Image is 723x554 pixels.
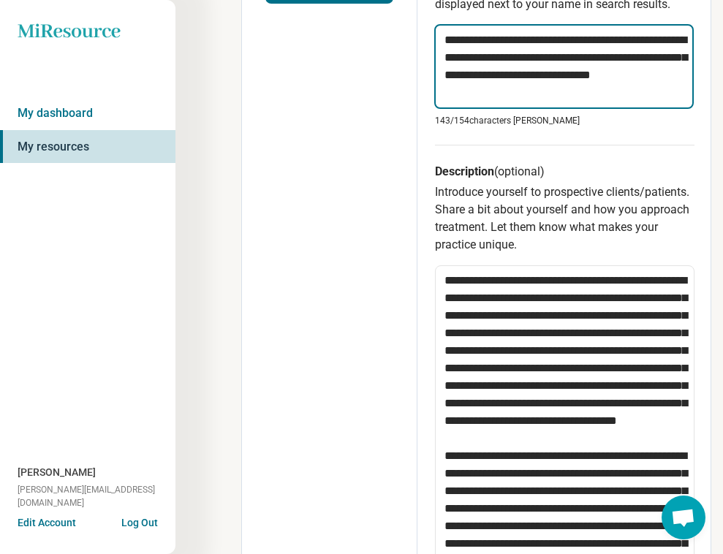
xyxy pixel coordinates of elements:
[662,496,705,539] a: Open chat
[18,483,175,509] span: [PERSON_NAME][EMAIL_ADDRESS][DOMAIN_NAME]
[435,183,694,254] p: Introduce yourself to prospective clients/patients. Share a bit about yourself and how you approa...
[121,515,158,527] button: Log Out
[18,515,76,531] button: Edit Account
[494,164,545,178] span: (optional)
[18,465,96,480] span: [PERSON_NAME]
[435,114,694,127] p: 143/ 154 characters [PERSON_NAME]
[435,163,694,181] h3: Description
